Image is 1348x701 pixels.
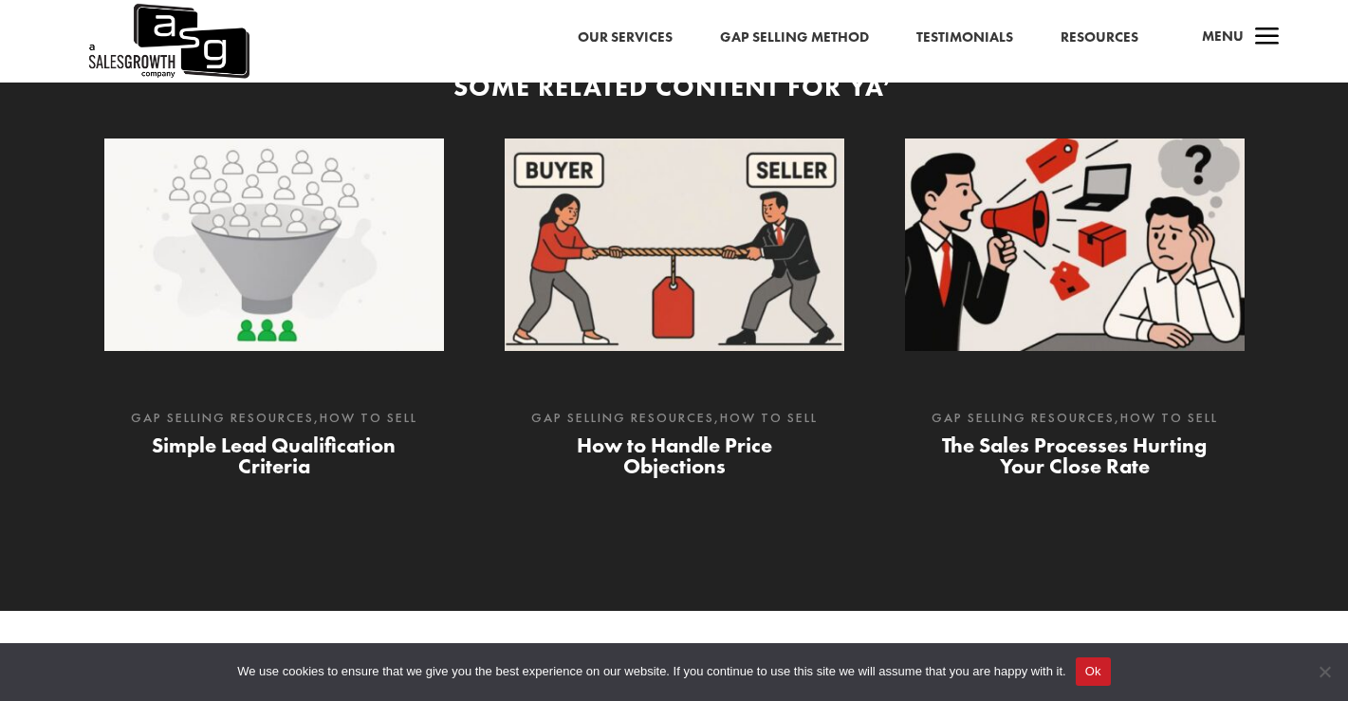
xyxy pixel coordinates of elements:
[105,68,1244,105] div: Some Related Content for Ya’
[905,138,1245,351] img: The Sales Processes Hurting Your Close Rate
[924,407,1226,430] p: ,
[1315,662,1334,681] span: No
[131,409,314,426] a: Gap Selling Resources
[1248,19,1286,57] span: a
[152,432,396,480] a: Simple Lead Qualification Criteria
[720,409,818,426] a: How to Sell
[104,138,444,351] img: Simple Lead Qualification Criteria
[1061,26,1138,50] a: Resources
[932,409,1115,426] a: Gap Selling Resources
[720,26,869,50] a: Gap Selling Method
[505,138,844,351] img: How to Handle Price Objections
[524,407,825,430] p: ,
[1076,657,1111,686] button: Ok
[577,432,772,480] a: How to Handle Price Objections
[578,26,673,50] a: Our Services
[237,662,1065,681] span: We use cookies to ensure that we give you the best experience on our website. If you continue to ...
[1202,27,1244,46] span: Menu
[123,407,425,430] p: ,
[916,26,1013,50] a: Testimonials
[531,409,714,426] a: Gap Selling Resources
[942,432,1207,480] a: The Sales Processes Hurting Your Close Rate
[320,409,417,426] a: How to Sell
[1120,409,1218,426] a: How to Sell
